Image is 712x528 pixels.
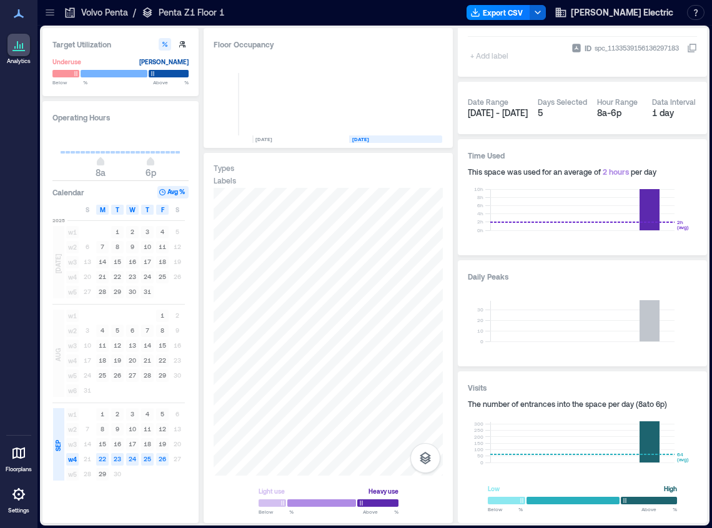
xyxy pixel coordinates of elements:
[52,217,65,224] span: 2025
[114,288,121,295] text: 29
[144,341,151,349] text: 14
[597,97,638,107] div: Hour Range
[488,506,523,513] span: Below %
[66,468,79,481] span: w5
[116,243,119,250] text: 8
[114,273,121,280] text: 22
[100,205,106,215] span: M
[66,438,79,451] span: w3
[597,107,642,119] div: 8a - 6p
[214,38,443,51] div: Floor Occupancy
[139,56,189,68] div: [PERSON_NAME]
[66,340,79,352] span: w3
[477,218,483,225] tspan: 2h
[144,356,151,364] text: 21
[99,288,106,295] text: 28
[159,371,166,379] text: 29
[66,310,79,322] span: w1
[99,341,106,349] text: 11
[99,273,106,280] text: 21
[161,228,164,235] text: 4
[144,273,151,280] text: 24
[159,440,166,447] text: 19
[159,258,166,265] text: 18
[159,455,166,462] text: 26
[66,241,79,253] span: w2
[161,205,164,215] span: F
[101,425,104,433] text: 8
[66,369,79,382] span: w5
[538,97,587,107] div: Days Selected
[116,326,119,334] text: 5
[53,254,63,273] span: [DATE]
[129,425,136,433] text: 10
[99,258,106,265] text: 14
[593,42,680,54] div: spc_1133539156136297183
[66,423,79,436] span: w2
[86,205,89,215] span: S
[538,107,587,119] div: 5
[159,341,166,349] text: 15
[96,167,106,178] span: 8a
[52,111,189,124] h3: Operating Hours
[641,506,677,513] span: Above %
[571,6,673,19] span: [PERSON_NAME] Electric
[99,470,106,477] text: 29
[7,57,31,65] p: Analytics
[101,243,104,250] text: 7
[146,167,156,178] span: 6p
[214,163,234,173] div: Types
[52,56,81,68] div: Underuse
[116,410,119,418] text: 2
[8,507,29,514] p: Settings
[129,205,136,215] span: W
[159,273,166,280] text: 25
[129,440,136,447] text: 17
[144,455,151,462] text: 25
[468,47,513,64] span: + Add label
[352,136,369,142] text: [DATE]
[551,2,677,22] button: [PERSON_NAME] Electric
[477,227,483,233] tspan: 0h
[144,258,151,265] text: 17
[259,485,285,497] div: Light use
[53,348,63,361] span: AUG
[52,186,84,198] h3: Calendar
[116,228,119,235] text: 1
[101,326,104,334] text: 4
[468,270,697,283] h3: Daily Peaks
[477,328,483,334] tspan: 10
[603,167,629,176] span: 2 hours
[129,341,136,349] text: 13
[114,455,121,462] text: 23
[468,107,528,118] span: [DATE] - [DATE]
[81,6,128,19] p: Volvo Penta
[144,288,151,295] text: 31
[146,326,149,334] text: 7
[474,434,483,440] tspan: 200
[53,440,63,451] span: SEP
[474,427,483,433] tspan: 250
[146,205,149,215] span: T
[474,446,483,452] tspan: 100
[161,311,164,319] text: 1
[144,243,151,250] text: 10
[66,256,79,268] span: w3
[66,226,79,238] span: w1
[157,186,189,198] button: Avg %
[129,273,136,280] text: 23
[477,210,483,217] tspan: 4h
[116,425,119,433] text: 9
[66,354,79,367] span: w4
[3,30,34,69] a: Analytics
[477,194,483,200] tspan: 8h
[133,6,136,19] p: /
[66,384,79,397] span: w6
[153,79,189,86] span: Above %
[66,271,79,283] span: w4
[66,286,79,298] span: w5
[114,440,121,447] text: 16
[474,440,483,446] tspan: 150
[114,341,121,349] text: 12
[468,399,697,409] div: The number of entrances into the space per day ( 8a to 6p )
